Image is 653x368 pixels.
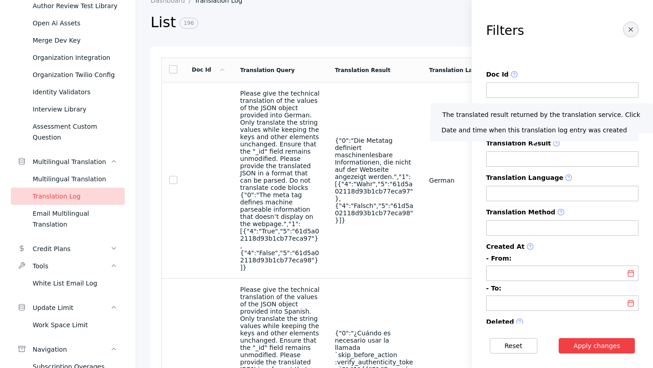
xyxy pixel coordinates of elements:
label: - To: [486,285,638,292]
a: White List Email Log [11,275,125,292]
label: Translation Language [486,174,638,182]
div: Author Review Test Library [33,0,117,11]
span: 196 [180,18,198,29]
section: German [429,177,495,184]
a: Doc Id [192,67,226,73]
a: Translation Language [429,67,495,73]
div: Email Multilingual Translation [33,208,117,230]
div: Merge Dev Key [33,35,117,46]
div: Multilingual Translation [33,174,117,184]
div: Translation Log [33,191,117,202]
label: - From: [486,255,638,262]
div: Work Space Limit [33,320,117,330]
label: Translation Query [486,105,638,113]
div: Update Limit [33,302,110,313]
div: Credit Plans [33,243,110,254]
h3: Filters [486,24,524,38]
a: Identity Validators [11,83,125,101]
a: Work Space Limit [11,316,125,334]
label: Deleted [486,318,638,326]
a: Merge Dev Key [11,32,125,49]
label: Doc Id [486,71,638,79]
button: Apply changes [559,338,635,353]
a: Organization Integration [11,49,125,66]
div: Interview Library [33,104,117,115]
div: Open Ai Assets [33,18,117,29]
div: Navigation [33,344,110,355]
a: Translation Query [240,67,295,73]
a: Email Multilingual Translation [11,205,125,233]
div: Organization Twilio Config [33,69,117,80]
label: Translation Result [486,140,638,148]
h2: List [151,13,497,32]
section: Please give the technical translation of the values of the JSON object provided into German. Only... [240,90,321,271]
label: Created At [486,243,638,251]
section: {"0":"Die Metatag definiert maschinenlesbare Informationen, die nicht auf der Webseite angezeigt ... [335,137,414,224]
a: Interview Library [11,101,125,118]
label: Translation Method [486,208,638,217]
div: White List Email Log [33,278,117,289]
a: Translation Result [335,67,390,73]
a: Assessment Custom Question [11,118,125,146]
div: Tools [33,261,110,271]
div: Assessment Custom Question [33,121,117,143]
div: Identity Validators [33,87,117,97]
a: Organization Twilio Config [11,66,125,83]
a: Translation Log [11,188,125,205]
div: Multilingual Translation [33,156,110,167]
a: Multilingual Translation [11,170,125,188]
button: Reset [490,338,537,353]
div: Organization Integration [33,52,117,63]
a: Open Ai Assets [11,15,125,32]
